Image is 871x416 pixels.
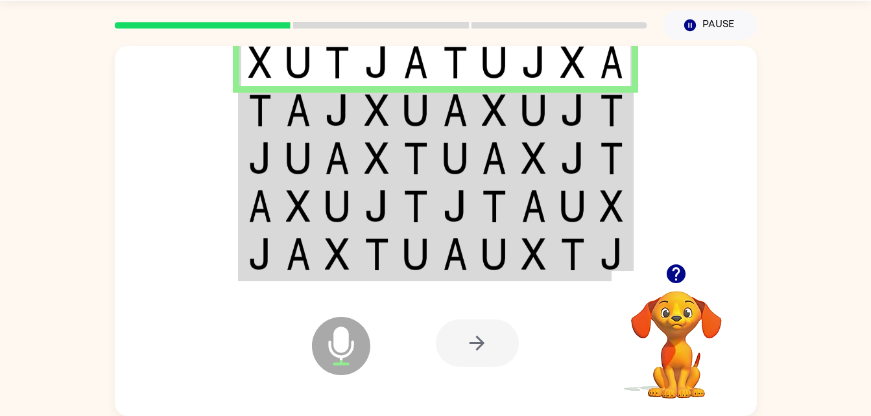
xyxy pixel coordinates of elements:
[364,46,389,78] img: j
[248,190,272,222] img: a
[443,46,468,78] img: t
[560,142,585,174] img: j
[560,190,585,222] img: u
[521,142,546,174] img: x
[403,190,428,222] img: t
[560,46,585,78] img: x
[364,238,389,270] img: t
[403,238,428,270] img: u
[248,46,272,78] img: x
[286,238,311,270] img: a
[248,142,272,174] img: j
[403,94,428,126] img: u
[600,238,623,270] img: j
[600,190,623,222] img: x
[600,142,623,174] img: t
[521,94,546,126] img: u
[600,46,623,78] img: a
[482,190,507,222] img: t
[482,94,507,126] img: x
[403,46,428,78] img: a
[286,94,311,126] img: a
[521,238,546,270] img: x
[325,46,350,78] img: t
[248,238,272,270] img: j
[482,238,507,270] img: u
[482,46,507,78] img: u
[663,10,757,40] button: Pause
[325,142,350,174] img: a
[521,46,546,78] img: j
[560,94,585,126] img: j
[443,142,468,174] img: u
[521,190,546,222] img: a
[364,94,389,126] img: x
[443,94,468,126] img: a
[325,238,350,270] img: x
[443,190,468,222] img: j
[286,190,311,222] img: x
[286,142,311,174] img: u
[364,142,389,174] img: x
[403,142,428,174] img: t
[325,94,350,126] img: j
[482,142,507,174] img: a
[600,94,623,126] img: t
[325,190,350,222] img: u
[364,190,389,222] img: j
[248,94,272,126] img: t
[560,238,585,270] img: t
[286,46,311,78] img: u
[612,271,741,400] video: Your browser must support playing .mp4 files to use Literably. Please try using another browser.
[443,238,468,270] img: a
